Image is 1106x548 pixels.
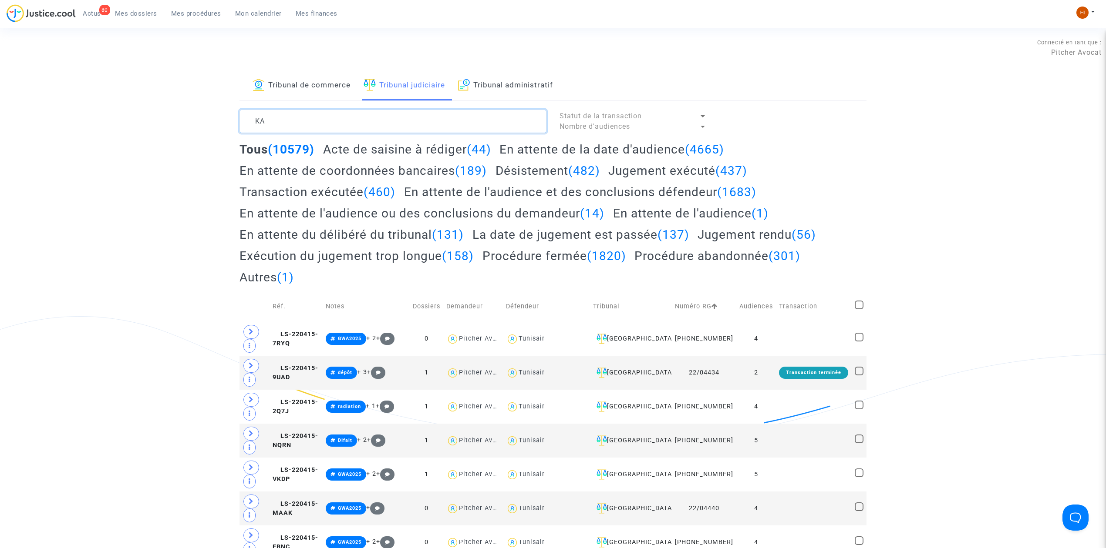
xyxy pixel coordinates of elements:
[239,142,314,157] h2: Tous
[1037,39,1102,46] span: Connecté en tant que :
[108,7,164,20] a: Mes dossiers
[296,10,337,17] span: Mes finances
[446,401,459,413] img: icon-user.svg
[506,401,519,413] img: icon-user.svg
[366,470,376,478] span: + 2
[459,505,507,512] div: Pitcher Avocat
[597,469,607,480] img: icon-faciliter-sm.svg
[376,470,395,478] span: +
[736,491,776,525] td: 4
[717,185,756,199] span: (1683)
[519,505,545,512] div: Tunisair
[658,227,689,242] span: (137)
[519,538,545,546] div: Tunisair
[587,249,626,263] span: (1820)
[376,334,395,342] span: +
[446,367,459,379] img: icon-user.svg
[698,227,816,242] h2: Jugement rendu
[597,368,607,378] img: icon-faciliter-sm.svg
[593,368,668,378] div: [GEOGRAPHIC_DATA]
[338,471,361,477] span: GWA2025
[228,7,289,20] a: Mon calendrier
[672,291,736,322] td: Numéro RG
[270,291,323,322] td: Réf.
[519,437,545,444] div: Tunisair
[239,206,604,221] h2: En attente de l'audience ou des conclusions du demandeur
[459,538,507,546] div: Pitcher Avocat
[593,334,668,344] div: [GEOGRAPHIC_DATA]
[496,163,600,178] h2: Désistement
[366,538,376,545] span: + 2
[590,291,671,322] td: Tribunal
[519,403,545,410] div: Tunisair
[410,291,443,322] td: Dossiers
[672,356,736,390] td: 22/04434
[736,356,776,390] td: 2
[455,164,487,178] span: (189)
[289,7,344,20] a: Mes finances
[410,390,443,424] td: 1
[672,322,736,356] td: [PHONE_NUMBER]
[367,368,386,376] span: +
[164,7,228,20] a: Mes procédures
[459,471,507,478] div: Pitcher Avocat
[597,503,607,514] img: icon-faciliter-sm.svg
[459,335,507,342] div: Pitcher Avocat
[1062,505,1089,531] iframe: Help Scout Beacon - Open
[467,142,491,157] span: (44)
[410,322,443,356] td: 0
[634,248,800,264] h2: Procédure abandonnée
[593,401,668,412] div: [GEOGRAPHIC_DATA]
[593,503,668,514] div: [GEOGRAPHIC_DATA]
[357,368,367,376] span: + 3
[364,185,395,199] span: (460)
[506,434,519,447] img: icon-user.svg
[672,424,736,458] td: [PHONE_NUMBER]
[458,79,470,91] img: icon-archive.svg
[273,331,318,348] span: LS-220415-7RYQ
[239,184,395,200] h2: Transaction exécutée
[506,367,519,379] img: icon-user.svg
[323,291,410,322] td: Notes
[752,206,769,221] span: (1)
[273,364,318,381] span: LS-220415-9UAD
[273,432,318,449] span: LS-220415-NQRN
[338,438,352,443] span: DIfait
[446,333,459,345] img: icon-user.svg
[506,333,519,345] img: icon-user.svg
[736,390,776,424] td: 4
[560,122,630,130] span: Nombre d'audiences
[115,10,157,17] span: Mes dossiers
[410,491,443,525] td: 0
[410,424,443,458] td: 1
[736,458,776,491] td: 5
[364,79,376,91] img: icon-faciliter-sm.svg
[597,401,607,412] img: icon-faciliter-sm.svg
[253,79,265,91] img: icon-banque.svg
[506,502,519,515] img: icon-user.svg
[273,500,318,517] span: LS-220415-MAAK
[446,434,459,447] img: icon-user.svg
[715,164,747,178] span: (437)
[357,436,367,444] span: + 2
[580,206,604,221] span: (14)
[560,112,642,120] span: Statut de la transaction
[239,163,487,178] h2: En attente de coordonnées bancaires
[366,504,385,511] span: +
[593,537,668,548] div: [GEOGRAPHIC_DATA]
[597,334,607,344] img: icon-faciliter-sm.svg
[239,227,464,242] h2: En attente du délibéré du tribunal
[446,468,459,481] img: icon-user.svg
[519,335,545,342] div: Tunisair
[338,370,352,375] span: dépôt
[323,142,491,157] h2: Acte de saisine à rédiger
[459,403,507,410] div: Pitcher Avocat
[239,248,474,264] h2: Exécution du jugement trop longue
[83,10,101,17] span: Actus
[76,7,108,20] a: 80Actus
[597,435,607,446] img: icon-faciliter-sm.svg
[99,5,110,15] div: 80
[442,249,474,263] span: (158)
[593,435,668,446] div: [GEOGRAPHIC_DATA]
[519,369,545,376] div: Tunisair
